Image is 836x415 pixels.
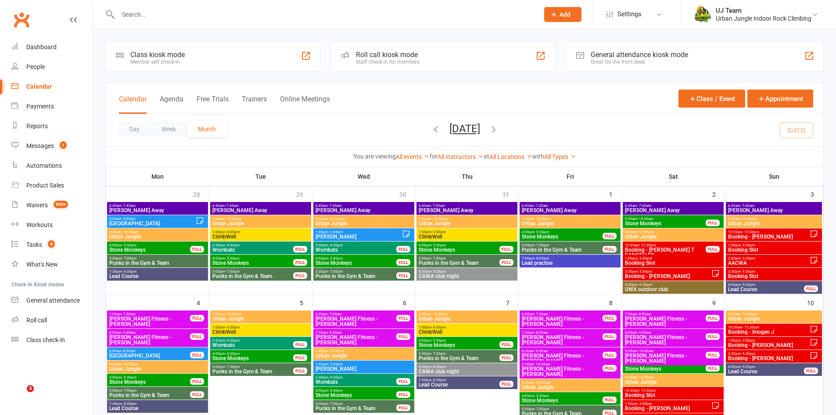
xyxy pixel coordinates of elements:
[293,259,307,266] div: FULL
[418,208,516,213] span: [PERSON_NAME] Away
[804,285,818,292] div: FULL
[315,247,397,253] span: Wombats
[212,274,294,279] span: Punks in the Gym & Team
[624,204,722,208] span: 6:45am
[521,331,603,335] span: 7:30am
[328,349,344,353] span: - 10:30pm
[26,162,62,169] div: Automations
[519,167,622,186] th: Fri
[603,315,617,321] div: FULL
[396,333,410,340] div: FULL
[212,217,309,221] span: 9:30am
[544,7,581,22] button: Add
[638,270,652,274] span: - 5:30pm
[624,243,706,247] span: 10:30am
[26,202,48,209] div: Waivers
[315,274,397,279] span: Punks in the Gym & Team
[728,329,810,335] span: Booking - Imogen J
[624,270,711,274] span: 3:30pm
[26,123,48,130] div: Reports
[747,90,813,108] button: Appointment
[728,243,820,247] span: 1:00pm
[122,230,138,234] span: - 10:30pm
[122,312,136,316] span: - 7:30am
[499,246,513,253] div: FULL
[624,283,722,287] span: 4:30pm
[26,63,45,70] div: People
[603,246,617,253] div: FULL
[521,260,619,266] span: Lead practise
[11,97,93,116] a: Payments
[712,187,725,201] div: 2
[728,283,804,287] span: 4:00pm
[678,90,745,108] button: Class / Event
[353,153,396,160] strong: You are viewing
[197,95,229,114] button: Free Trials
[280,95,330,114] button: Online Meetings
[197,295,209,310] div: 4
[740,312,757,316] span: - 10:00pm
[741,283,755,287] span: - 5:00pm
[418,343,500,348] span: Stone Monkeys
[212,312,309,316] span: 9:30am
[418,234,516,239] span: ClimbWell
[328,230,343,234] span: - 2:45pm
[706,220,720,226] div: FULL
[11,136,93,156] a: Messages 1
[637,217,653,221] span: - 10:30am
[225,243,240,247] span: - 4:30pm
[418,312,516,316] span: 9:30am
[212,339,294,343] span: 3:30pm
[225,325,240,329] span: - 6:00pm
[609,295,621,310] div: 8
[728,256,810,260] span: 2:00pm
[109,270,206,274] span: 7:30pm
[725,167,823,186] th: Sun
[418,243,500,247] span: 4:00pm
[11,291,93,310] a: General attendance kiosk mode
[119,95,147,114] button: Calendar
[418,329,516,335] span: ClimbWell
[225,270,240,274] span: - 7:00pm
[312,167,416,186] th: Wed
[109,349,190,353] span: 8:00am
[122,204,136,208] span: - 7:45am
[315,234,402,239] span: [PERSON_NAME]
[706,333,720,340] div: FULL
[622,167,725,186] th: Sat
[694,6,711,23] img: thumb_image1578111135.png
[418,270,516,274] span: 6:00pm
[212,221,309,226] span: Urban Jungle
[212,243,294,247] span: 3:30pm
[328,243,343,247] span: - 4:30pm
[728,287,804,292] span: Lead Course
[296,187,312,201] div: 29
[26,336,65,343] div: Class check-in
[26,317,47,324] div: Roll call
[212,247,294,253] span: Wombats
[212,256,294,260] span: 4:00pm
[431,312,448,316] span: - 10:30pm
[624,217,706,221] span: 9:00am
[609,187,621,201] div: 1
[521,312,603,316] span: 6:30am
[293,246,307,253] div: FULL
[624,331,706,335] span: 8:00am
[743,230,759,234] span: - 12:30pm
[706,246,720,253] div: FULL
[431,325,446,329] span: - 6:00pm
[106,167,209,186] th: Mon
[624,274,711,279] span: Booking - [PERSON_NAME]
[532,153,544,160] strong: with
[109,243,190,247] span: 4:00pm
[26,261,58,268] div: What's New
[109,274,206,279] span: Lead Course
[502,187,518,201] div: 31
[418,274,516,279] span: CAWA club night
[190,246,204,253] div: FULL
[396,259,410,266] div: FULL
[26,297,80,304] div: General attendance
[624,335,706,345] span: [PERSON_NAME] Fitness - [PERSON_NAME]
[315,270,397,274] span: 5:00pm
[431,204,445,208] span: - 7:45am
